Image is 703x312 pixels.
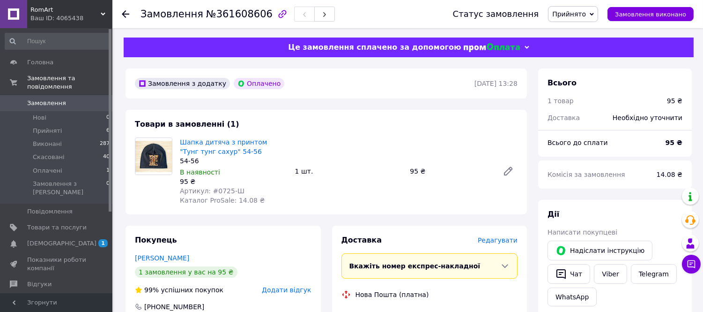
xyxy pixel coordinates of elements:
[103,153,110,161] span: 40
[33,127,62,135] span: Прийняті
[615,11,686,18] span: Замовлення виконано
[234,78,284,89] div: Оплачено
[135,141,172,172] img: Шапка дитяча з принтом "Тунг тунг сахур" 54-56
[33,180,106,197] span: Замовлення з [PERSON_NAME]
[353,290,431,299] div: Нова Пошта (платна)
[548,241,652,260] button: Надіслати інструкцію
[180,177,288,186] div: 95 ₴
[548,264,590,284] button: Чат
[106,180,110,197] span: 0
[98,239,108,247] span: 1
[135,120,239,129] span: Товари в замовленні (1)
[144,286,159,294] span: 99%
[180,138,267,155] a: Шапка дитяча з принтом "Тунг тунг сахур" 54-56
[464,43,520,52] img: evopay logo
[27,239,96,248] span: [DEMOGRAPHIC_DATA]
[30,6,101,14] span: RomArt
[5,33,111,50] input: Пошук
[135,78,230,89] div: Замовлення з додатку
[135,236,177,244] span: Покупець
[288,43,461,52] span: Це замовлення сплачено за допомогою
[33,153,65,161] span: Скасовані
[106,114,110,122] span: 0
[548,139,608,146] span: Всього до сплати
[499,162,518,181] a: Редагувати
[33,140,62,148] span: Виконані
[453,9,539,19] div: Статус замовлення
[262,286,311,294] span: Додати відгук
[135,266,237,278] div: 1 замовлення у вас на 95 ₴
[30,14,112,23] div: Ваш ID: 4065438
[180,156,288,166] div: 54-56
[478,236,518,244] span: Редагувати
[631,264,677,284] a: Telegram
[27,58,53,67] span: Головна
[667,96,682,106] div: 95 ₴
[135,285,223,295] div: успішних покупок
[548,228,617,236] span: Написати покупцеві
[548,97,574,105] span: 1 товар
[406,165,495,178] div: 95 ₴
[180,187,244,195] span: Артикул: #0725-Ш
[349,262,481,270] span: Вкажіть номер експрес-накладної
[607,7,694,21] button: Замовлення виконано
[607,107,688,128] div: Необхідно уточнити
[27,207,73,216] span: Повідомлення
[27,280,52,289] span: Відгуки
[180,197,265,204] span: Каталог ProSale: 14.08 ₴
[548,210,559,219] span: Дії
[141,8,203,20] span: Замовлення
[122,9,129,19] div: Повернутися назад
[594,264,627,284] a: Viber
[548,171,625,178] span: Комісія за замовлення
[548,288,597,306] a: WhatsApp
[682,255,701,274] button: Чат з покупцем
[27,223,87,232] span: Товари та послуги
[33,114,46,122] span: Нові
[33,167,62,175] span: Оплачені
[657,171,682,178] span: 14.08 ₴
[474,80,518,87] time: [DATE] 13:28
[206,8,273,20] span: №361608606
[100,140,110,148] span: 287
[548,78,577,87] span: Всього
[548,114,580,122] span: Доставка
[666,139,682,146] b: 95 ₴
[341,236,382,244] span: Доставка
[106,127,110,135] span: 6
[27,99,66,107] span: Замовлення
[143,302,205,312] div: [PHONE_NUMBER]
[291,165,407,178] div: 1 шт.
[27,74,112,91] span: Замовлення та повідомлення
[135,254,189,262] a: [PERSON_NAME]
[106,167,110,175] span: 1
[552,10,586,18] span: Прийнято
[180,168,220,176] span: В наявності
[27,256,87,273] span: Показники роботи компанії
